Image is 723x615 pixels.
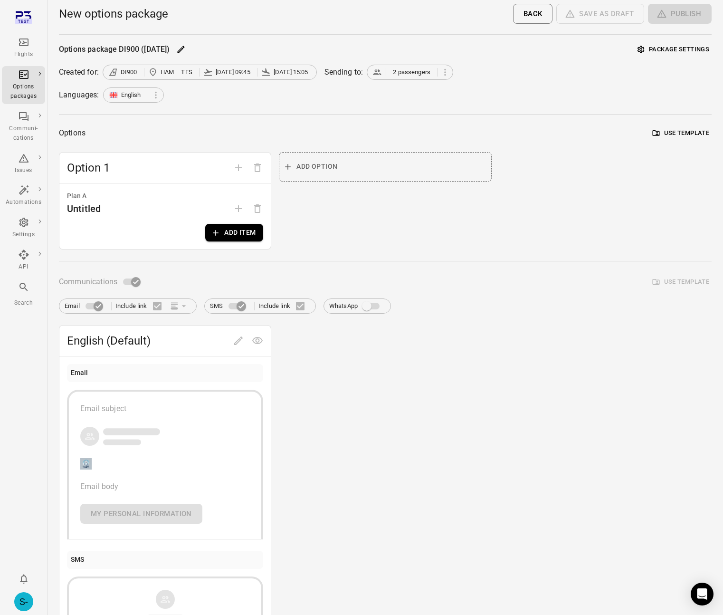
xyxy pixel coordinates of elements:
[121,90,141,100] span: English
[67,191,263,202] div: Plan A
[2,108,45,146] a: Communi-cations
[229,163,248,172] span: Add option
[324,67,363,78] div: Sending to:
[121,67,137,77] span: DI900
[103,87,164,103] div: English
[691,583,713,605] div: Open Intercom Messenger
[71,368,88,378] div: Email
[67,201,101,216] div: Untitled
[14,592,33,611] div: S-
[14,569,33,588] button: Notifications
[59,126,86,140] div: Options
[10,588,37,615] button: Sólberg - Mjoll Airways
[2,279,45,310] button: Search
[6,124,41,143] div: Communi-cations
[6,50,41,59] div: Flights
[210,297,250,315] label: SMS
[59,6,168,21] h1: New options package
[248,204,267,213] span: Options need to have at least one plan
[248,163,267,172] span: Delete option
[59,275,117,288] span: Communications
[59,67,99,78] div: Created for:
[248,336,267,345] span: Preview
[216,67,250,77] span: [DATE] 09:45
[6,198,41,207] div: Automations
[2,182,45,210] a: Automations
[367,65,453,80] div: 2 passengers
[115,296,167,316] label: Include link
[258,296,310,316] label: Include link
[2,66,45,104] a: Options packages
[59,89,99,101] div: Languages:
[2,34,45,62] a: Flights
[6,166,41,175] div: Issues
[6,230,41,240] div: Settings
[650,126,712,141] button: Use template
[2,214,45,242] a: Settings
[65,297,107,315] label: Email
[229,204,248,213] span: Add plan
[229,336,248,345] span: Edit
[329,297,385,315] label: WhatsApp
[205,224,263,241] button: Add item
[2,246,45,275] a: API
[59,44,170,55] div: Options package DI900 ([DATE])
[274,67,308,77] span: [DATE] 15:05
[161,67,192,77] span: HAM – TFS
[6,82,41,101] div: Options packages
[2,150,45,178] a: Issues
[393,67,430,77] span: 2 passengers
[67,160,229,175] span: Option 1
[6,262,41,272] div: API
[67,333,229,348] span: English (Default)
[174,42,188,57] button: Edit
[635,42,712,57] button: Package settings
[71,555,84,565] div: SMS
[513,4,553,24] button: Back
[6,298,41,308] div: Search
